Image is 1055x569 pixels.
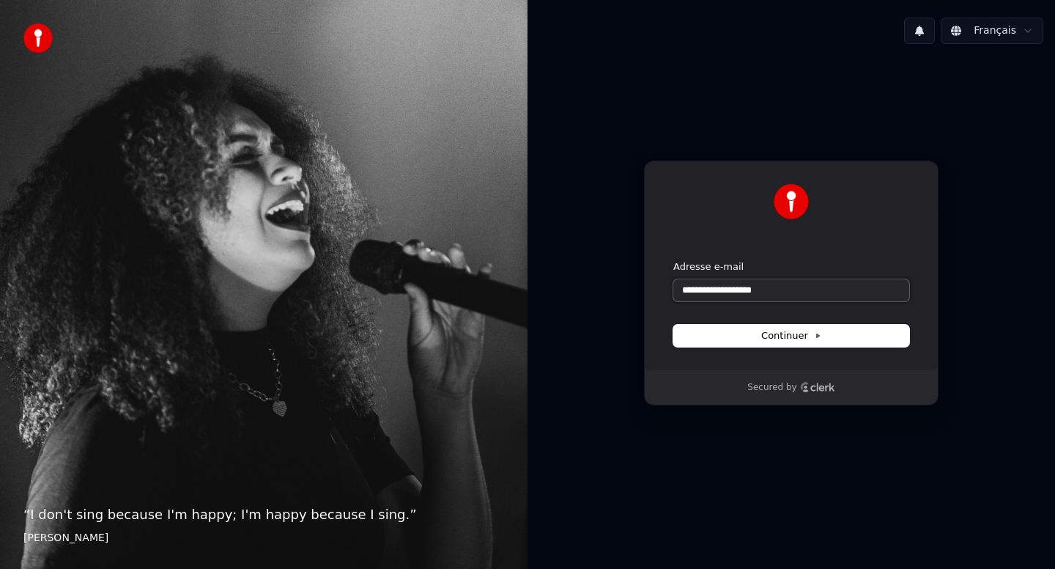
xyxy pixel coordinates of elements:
p: Secured by [747,382,796,394]
label: Adresse e-mail [673,260,744,274]
img: youka [23,23,53,53]
footer: [PERSON_NAME] [23,531,504,546]
img: Youka [774,184,809,219]
a: Clerk logo [800,382,835,392]
p: “ I don't sing because I'm happy; I'm happy because I sing. ” [23,504,504,525]
span: Continuer [761,329,821,342]
button: Continuer [673,325,909,347]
